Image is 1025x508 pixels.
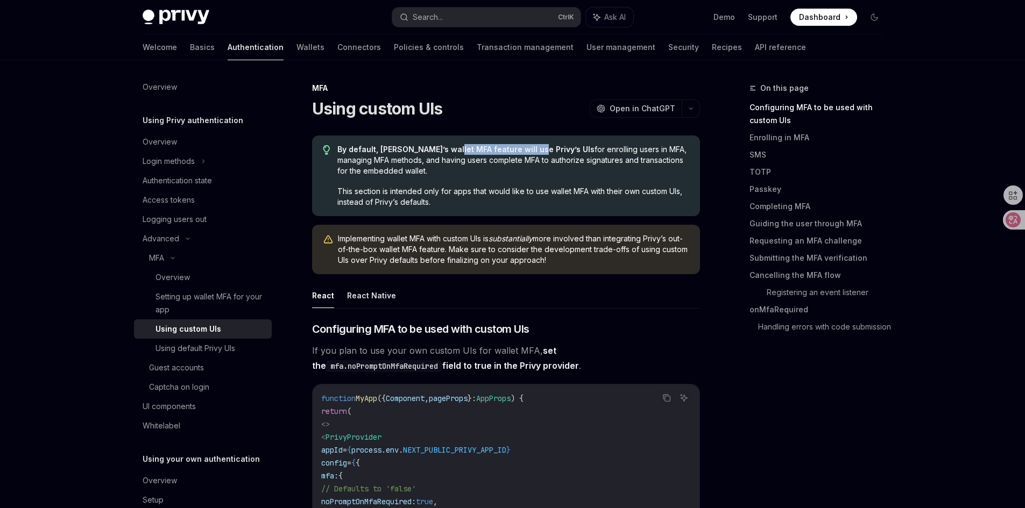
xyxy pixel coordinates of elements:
[321,419,330,429] span: <>
[312,343,700,373] span: If you plan to use your own custom UIs for wallet MFA, .
[321,471,338,481] span: mfa:
[433,497,437,506] span: ,
[337,145,595,154] strong: By default, [PERSON_NAME]’s wallet MFA feature will use Privy’s UIs
[134,210,272,229] a: Logging users out
[712,34,742,60] a: Recipes
[228,34,284,60] a: Authentication
[134,319,272,339] a: Using custom UIs
[312,83,700,94] div: MFA
[755,34,806,60] a: API reference
[351,445,381,455] span: process
[134,471,272,490] a: Overview
[377,393,386,403] span: ({
[399,445,403,455] span: .
[143,155,195,168] div: Login methods
[326,360,442,372] code: mfa.noPromptOnMfaRequired
[750,181,892,198] a: Passkey
[356,458,360,468] span: {
[506,445,511,455] span: }
[558,13,574,22] span: Ctrl K
[489,234,533,243] em: substantially
[134,171,272,190] a: Authentication state
[143,34,177,60] a: Welcome
[750,215,892,232] a: Guiding the user through MFA
[750,301,892,318] a: onMfaRequired
[323,145,330,155] svg: Tip
[429,393,468,403] span: pageProps
[296,34,324,60] a: Wallets
[321,497,416,506] span: noPromptOnMfaRequired:
[394,34,464,60] a: Policies & controls
[338,471,343,481] span: {
[143,400,196,413] div: UI components
[748,12,777,23] a: Support
[668,34,699,60] a: Security
[321,432,326,442] span: <
[403,445,506,455] span: NEXT_PUBLIC_PRIVY_APP_ID
[750,267,892,284] a: Cancelling the MFA flow
[134,377,272,397] a: Captcha on login
[586,8,633,27] button: Ask AI
[143,419,180,432] div: Whitelabel
[347,445,351,455] span: {
[677,391,691,405] button: Ask AI
[338,233,689,266] span: Implementing wallet MFA with custom UIs is more involved than integrating Privy’s out-of-the-box ...
[750,99,892,129] a: Configuring MFA to be used with custom UIs
[134,416,272,435] a: Whitelabel
[149,381,209,393] div: Captcha on login
[149,361,204,374] div: Guest accounts
[321,484,416,493] span: // Defaults to 'false'
[312,321,529,337] span: Configuring MFA to be used with custom UIs
[134,190,272,210] a: Access tokens
[143,81,177,94] div: Overview
[347,458,351,468] span: =
[134,77,272,97] a: Overview
[321,445,343,455] span: appId
[381,445,386,455] span: .
[477,34,574,60] a: Transaction management
[326,432,381,442] span: PrivyProvider
[767,284,892,301] a: Registering an event listener
[134,397,272,416] a: UI components
[134,339,272,358] a: Using default Privy UIs
[347,406,351,416] span: (
[750,249,892,267] a: Submitting the MFA verification
[143,453,260,466] h5: Using your own authentication
[610,103,675,114] span: Open in ChatGPT
[750,198,892,215] a: Completing MFA
[143,135,177,148] div: Overview
[337,34,381,60] a: Connectors
[155,290,265,316] div: Setting up wallet MFA for your app
[190,34,215,60] a: Basics
[416,497,433,506] span: true
[866,9,883,26] button: Toggle dark mode
[347,283,396,308] button: React Native
[155,323,221,335] div: Using custom UIs
[143,213,207,226] div: Logging users out
[134,132,272,152] a: Overview
[750,129,892,146] a: Enrolling in MFA
[312,345,579,371] strong: set the field to true in the Privy provider
[149,252,164,264] div: MFA
[321,458,347,468] span: config
[321,393,356,403] span: function
[321,406,347,416] span: return
[750,163,892,181] a: TOTP
[586,34,655,60] a: User management
[758,318,892,335] a: Handling errors with code submission
[413,11,443,24] div: Search...
[472,393,476,403] span: :
[134,287,272,319] a: Setting up wallet MFA for your app
[790,9,857,26] a: Dashboard
[386,393,425,403] span: Component
[134,268,272,287] a: Overview
[351,458,356,468] span: {
[323,234,334,245] svg: Warning
[343,445,347,455] span: =
[468,393,472,403] span: }
[356,393,377,403] span: MyApp
[143,493,164,506] div: Setup
[392,8,581,27] button: Search...CtrlK
[143,194,195,206] div: Access tokens
[799,12,840,23] span: Dashboard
